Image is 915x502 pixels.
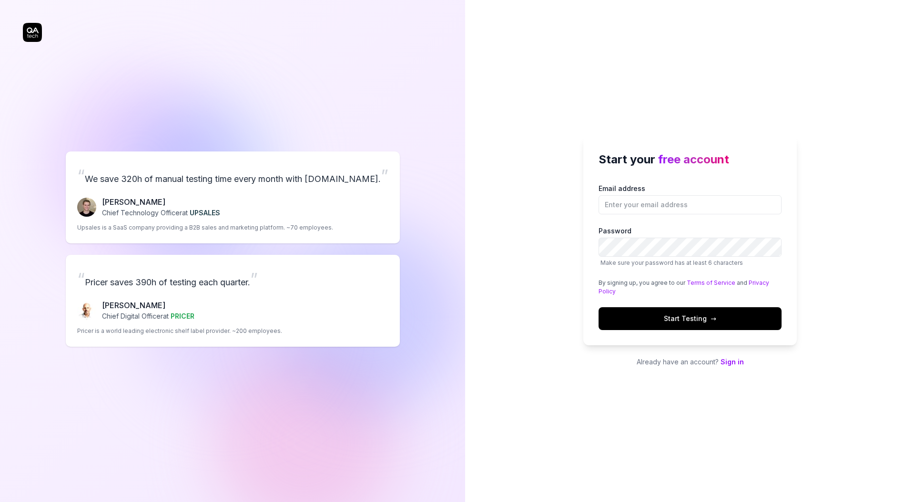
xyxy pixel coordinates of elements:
[687,279,735,286] a: Terms of Service
[77,198,96,217] img: Fredrik Seidl
[599,195,782,214] input: Email address
[599,238,782,257] input: PasswordMake sure your password has at least 6 characters
[102,196,220,208] p: [PERSON_NAME]
[721,358,744,366] a: Sign in
[77,266,388,292] p: Pricer saves 390h of testing each quarter.
[77,223,333,232] p: Upsales is a SaaS company providing a B2B sales and marketing platform. ~70 employees.
[599,151,782,168] h2: Start your
[658,152,729,166] span: free account
[599,183,782,214] label: Email address
[102,311,194,321] p: Chief Digital Officer at
[250,269,258,290] span: ”
[664,313,716,323] span: Start Testing
[599,226,782,267] label: Password
[583,357,797,367] p: Already have an account?
[102,300,194,311] p: [PERSON_NAME]
[66,151,400,243] a: “We save 320h of manual testing time every month with [DOMAIN_NAME].”Fredrik Seidl[PERSON_NAME]Ch...
[77,327,282,335] p: Pricer is a world leading electronic shelf label provider. ~200 employees.
[77,165,85,186] span: “
[66,255,400,347] a: “Pricer saves 390h of testing each quarter.”Chris Chalkitis[PERSON_NAME]Chief Digital Officerat P...
[77,301,96,320] img: Chris Chalkitis
[381,165,388,186] span: ”
[711,313,716,323] span: →
[190,209,220,217] span: UPSALES
[599,279,769,295] a: Privacy Policy
[102,208,220,218] p: Chief Technology Officer at
[171,312,194,320] span: PRICER
[599,307,782,330] button: Start Testing→
[77,269,85,290] span: “
[600,259,743,266] span: Make sure your password has at least 6 characters
[77,163,388,189] p: We save 320h of manual testing time every month with [DOMAIN_NAME].
[599,279,782,296] div: By signing up, you agree to our and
